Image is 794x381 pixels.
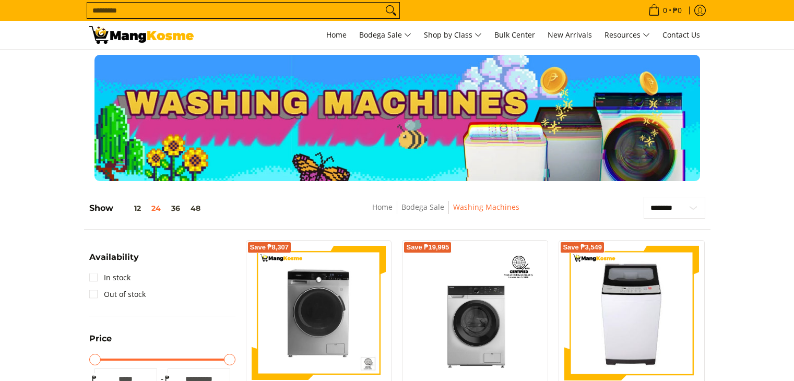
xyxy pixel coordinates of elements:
[657,21,705,49] a: Contact Us
[252,246,386,380] img: Condura 10 KG Front Load Combo Inverter Washing Machine (Premium)
[671,7,683,14] span: ₱0
[89,335,112,343] span: Price
[424,29,482,42] span: Shop by Class
[408,246,542,380] img: Toshiba 10.5 KG Front Load Inverter Washing Machine (Class A)
[113,204,146,212] button: 12
[89,26,194,44] img: Washing Machines l Mang Kosme: Home Appliances Warehouse Sale Partner
[401,202,444,212] a: Bodega Sale
[89,253,139,261] span: Availability
[89,335,112,351] summary: Open
[250,244,289,251] span: Save ₱8,307
[89,269,131,286] a: In stock
[563,244,602,251] span: Save ₱3,549
[89,203,206,213] h5: Show
[569,246,695,380] img: condura-7.5kg-topload-non-inverter-washing-machine-class-c-full-view-mang-kosme
[494,30,535,40] span: Bulk Center
[296,201,595,224] nav: Breadcrumbs
[542,21,597,49] a: New Arrivals
[489,21,540,49] a: Bulk Center
[326,30,347,40] span: Home
[89,286,146,303] a: Out of stock
[645,5,685,16] span: •
[599,21,655,49] a: Resources
[419,21,487,49] a: Shop by Class
[548,30,592,40] span: New Arrivals
[146,204,166,212] button: 24
[89,253,139,269] summary: Open
[359,29,411,42] span: Bodega Sale
[406,244,449,251] span: Save ₱19,995
[453,202,519,212] a: Washing Machines
[185,204,206,212] button: 48
[383,3,399,18] button: Search
[321,21,352,49] a: Home
[166,204,185,212] button: 36
[662,30,700,40] span: Contact Us
[354,21,417,49] a: Bodega Sale
[204,21,705,49] nav: Main Menu
[372,202,393,212] a: Home
[661,7,669,14] span: 0
[605,29,650,42] span: Resources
